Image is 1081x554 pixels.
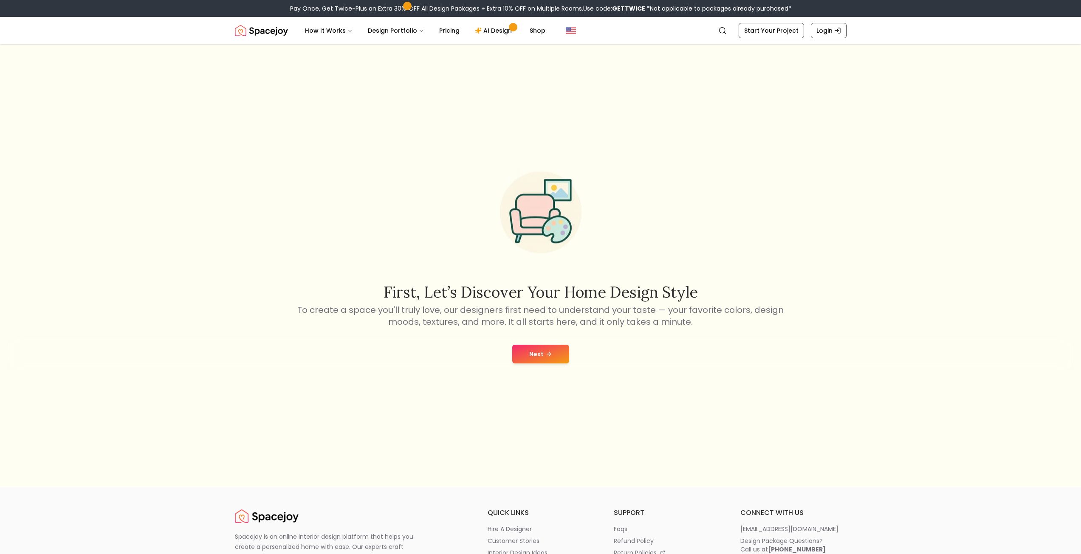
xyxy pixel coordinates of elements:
img: Spacejoy Logo [235,508,299,525]
a: hire a designer [488,525,594,533]
button: How It Works [298,22,359,39]
nav: Main [298,22,552,39]
p: [EMAIL_ADDRESS][DOMAIN_NAME] [740,525,838,533]
img: Spacejoy Logo [235,22,288,39]
a: faqs [614,525,720,533]
nav: Global [235,17,847,44]
button: Next [512,345,569,363]
h6: support [614,508,720,518]
a: [EMAIL_ADDRESS][DOMAIN_NAME] [740,525,847,533]
p: customer stories [488,537,539,545]
p: To create a space you'll truly love, our designers first need to understand your taste — your fav... [296,304,785,328]
a: AI Design [468,22,521,39]
h2: First, let’s discover your home design style [296,284,785,301]
p: refund policy [614,537,654,545]
a: Login [811,23,847,38]
a: Pricing [432,22,466,39]
a: Shop [523,22,552,39]
button: Design Portfolio [361,22,431,39]
div: Pay Once, Get Twice-Plus an Extra 30% OFF All Design Packages + Extra 10% OFF on Multiple Rooms. [290,4,791,13]
b: GETTWICE [612,4,645,13]
p: faqs [614,525,627,533]
a: Spacejoy [235,22,288,39]
h6: quick links [488,508,594,518]
a: Spacejoy [235,508,299,525]
a: refund policy [614,537,720,545]
a: Start Your Project [739,23,804,38]
span: Use code: [583,4,645,13]
a: Design Package Questions?Call us at[PHONE_NUMBER] [740,537,847,554]
a: customer stories [488,537,594,545]
div: Design Package Questions? Call us at [740,537,826,554]
h6: connect with us [740,508,847,518]
img: United States [566,25,576,36]
img: Start Style Quiz Illustration [486,158,595,267]
p: hire a designer [488,525,532,533]
span: *Not applicable to packages already purchased* [645,4,791,13]
b: [PHONE_NUMBER] [768,545,826,554]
